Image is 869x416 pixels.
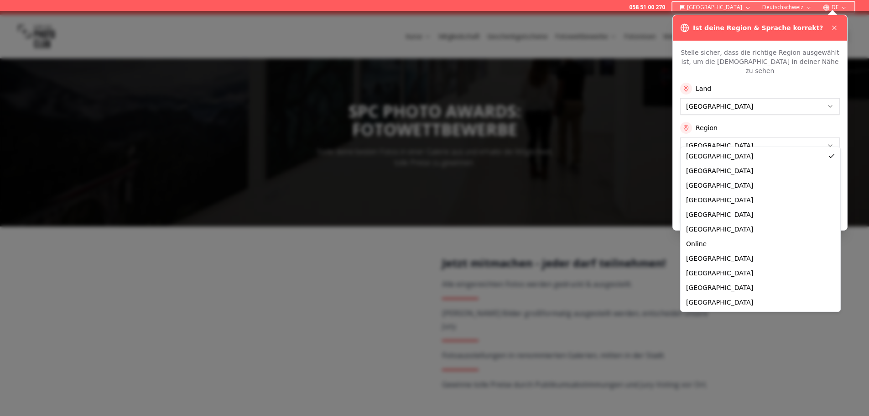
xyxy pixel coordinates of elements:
[686,269,753,277] span: [GEOGRAPHIC_DATA]
[686,196,753,204] span: [GEOGRAPHIC_DATA]
[686,211,753,218] span: [GEOGRAPHIC_DATA]
[686,284,753,291] span: [GEOGRAPHIC_DATA]
[686,255,753,262] span: [GEOGRAPHIC_DATA]
[686,182,753,189] span: [GEOGRAPHIC_DATA]
[686,226,753,233] span: [GEOGRAPHIC_DATA]
[686,167,753,174] span: [GEOGRAPHIC_DATA]
[686,299,753,306] span: [GEOGRAPHIC_DATA]
[686,240,707,247] span: Online
[686,153,753,160] span: [GEOGRAPHIC_DATA]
